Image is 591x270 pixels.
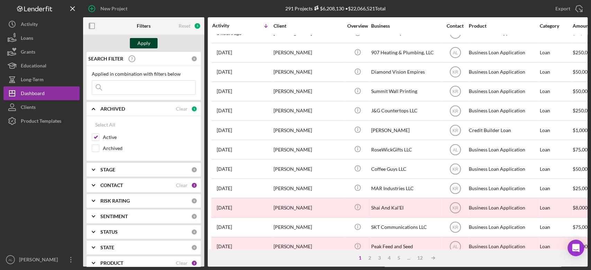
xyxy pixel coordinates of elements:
[469,238,538,256] div: Business Loan Application
[452,167,458,171] text: KR
[137,38,150,48] div: Apply
[21,86,45,102] div: Dashboard
[555,2,570,16] div: Export
[100,260,123,266] b: PRODUCT
[540,102,572,120] div: Loan
[83,2,134,16] button: New Project
[452,206,458,211] text: KR
[452,109,458,113] text: KR
[274,23,343,29] div: Client
[285,6,386,11] div: 291 Projects • $22,066,521 Total
[8,258,12,262] text: AL
[191,167,197,173] div: 0
[274,198,343,217] div: [PERSON_NAME]
[176,260,188,266] div: Clear
[371,82,440,101] div: Summit Wall Printing
[453,244,458,249] text: AL
[355,255,365,261] div: 1
[404,255,414,261] div: ...
[3,100,80,114] button: Clients
[274,140,343,159] div: [PERSON_NAME]
[371,160,440,178] div: Coffee Guys LLC
[371,140,440,159] div: RoseWickGifts LLC
[573,147,590,152] span: $75,000
[371,218,440,236] div: SKT Communications LLC
[371,238,440,256] div: Peak Feed and Seed
[92,118,119,132] button: Select All
[540,238,572,256] div: Loan
[3,17,80,31] button: Activity
[567,240,584,256] div: Open Intercom Messenger
[540,198,572,217] div: Loan
[274,179,343,197] div: [PERSON_NAME]
[469,102,538,120] div: Business Loan Application
[21,59,46,74] div: Educational
[3,86,80,100] button: Dashboard
[442,23,468,29] div: Contact
[469,23,538,29] div: Product
[100,229,118,235] b: STATUS
[3,59,80,73] button: Educational
[453,50,458,55] text: AL
[3,253,80,267] button: AL[PERSON_NAME]
[217,50,232,55] time: 2025-09-11 23:12
[274,238,343,256] div: [PERSON_NAME]
[540,121,572,139] div: Loan
[191,56,197,62] div: 0
[179,23,190,29] div: Reset
[371,23,440,29] div: Business
[217,205,232,211] time: 2025-08-22 00:29
[191,260,197,266] div: 2
[540,140,572,159] div: Loan
[217,244,232,249] time: 2025-08-21 16:07
[573,166,590,172] span: $50,000
[3,45,80,59] a: Grants
[103,145,196,152] label: Archived
[371,102,440,120] div: J&G Countertops LLC
[469,82,538,101] div: Business Loan Application
[274,44,343,62] div: [PERSON_NAME]
[95,118,115,132] div: Select All
[3,114,80,128] button: Product Templates
[3,73,80,86] button: Long-Term
[452,128,458,133] text: KR
[540,44,572,62] div: Loan
[371,121,440,139] div: [PERSON_NAME]
[217,224,232,230] time: 2025-08-22 00:22
[212,23,243,28] div: Activity
[3,31,80,45] button: Loans
[375,255,384,261] div: 3
[191,198,197,204] div: 0
[100,214,128,219] b: SENTIMENT
[453,31,458,36] text: AL
[17,253,62,268] div: [PERSON_NAME]
[371,63,440,81] div: Diamond Vision Empires
[313,6,344,11] div: $6,208,130
[100,183,123,188] b: CONTACT
[452,225,458,230] text: KR
[469,44,538,62] div: Business Loan Application
[573,88,590,94] span: $50,000
[469,218,538,236] div: Business Loan Application
[21,114,61,130] div: Product Templates
[469,198,538,217] div: Business Loan Application
[217,147,232,152] time: 2025-08-31 18:07
[573,224,590,230] span: $75,000
[176,183,188,188] div: Clear
[92,71,196,77] div: Applied in combination with filters below
[100,167,115,173] b: STAGE
[137,23,151,29] b: Filters
[540,160,572,178] div: Loan
[469,63,538,81] div: Business Loan Application
[176,106,188,112] div: Clear
[548,2,588,16] button: Export
[573,127,588,133] span: $1,000
[274,121,343,139] div: [PERSON_NAME]
[191,229,197,235] div: 0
